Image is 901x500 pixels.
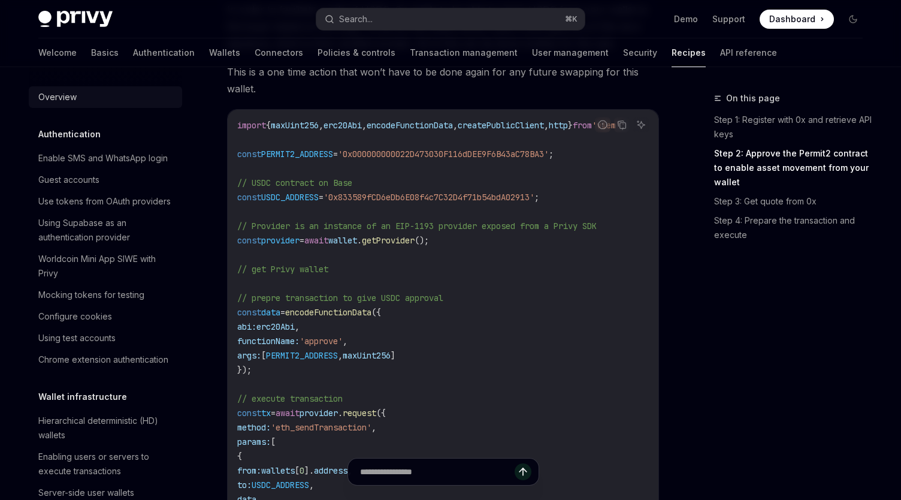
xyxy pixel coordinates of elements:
span: request [343,408,376,418]
a: Mocking tokens for testing [29,284,182,306]
span: ] [391,350,395,361]
span: // USDC contract on Base [237,177,352,188]
span: { [266,120,271,131]
span: // execute transaction [237,393,343,404]
span: PERMIT2_ADDRESS [261,149,333,159]
span: . [357,235,362,246]
a: Transaction management [410,38,518,67]
a: User management [532,38,609,67]
span: , [371,422,376,433]
span: { [237,451,242,462]
span: ; [534,192,539,203]
span: await [276,408,300,418]
span: ; [549,149,554,159]
span: provider [261,235,300,246]
a: Guest accounts [29,169,182,191]
span: This is a one time action that won’t have to be done again for any future swapping for this wallet. [227,64,659,97]
span: from [573,120,592,131]
div: Overview [38,90,77,104]
span: . [338,408,343,418]
span: getProvider [362,235,415,246]
a: Dashboard [760,10,834,29]
span: '0x000000000022D473030F116dDEE9F6B43aC78BA3' [338,149,549,159]
a: Overview [29,86,182,108]
span: , [362,120,367,131]
span: wallet [328,235,357,246]
button: Copy the contents from the code block [614,117,630,132]
div: Chrome extension authentication [38,353,168,367]
span: 'viem' [592,120,621,131]
a: Enabling users or servers to execute transactions [29,446,182,482]
a: Basics [91,38,119,67]
a: Security [623,38,657,67]
div: Guest accounts [38,173,99,187]
span: = [333,149,338,159]
span: '0x833589fCD6eDb6E08f4c7C32D4f71b54bdA02913' [323,192,534,203]
div: Worldcoin Mini App SIWE with Privy [38,252,175,281]
a: Step 3: Get quote from 0x [714,192,872,211]
a: Authentication [133,38,195,67]
span: const [237,192,261,203]
span: , [343,336,347,347]
span: = [271,408,276,418]
a: Step 4: Prepare the transaction and execute [714,211,872,245]
span: tx [261,408,271,418]
span: const [237,235,261,246]
a: Demo [674,13,698,25]
a: Worldcoin Mini App SIWE with Privy [29,248,182,284]
div: Mocking tokens for testing [38,288,144,302]
span: On this page [726,91,780,106]
span: Dashboard [769,13,815,25]
span: encodeFunctionData [367,120,453,131]
span: , [453,120,458,131]
div: Use tokens from OAuth providers [38,194,171,209]
button: Report incorrect code [595,117,610,132]
button: Ask AI [633,117,649,132]
div: Hierarchical deterministic (HD) wallets [38,414,175,442]
span: const [237,307,261,318]
span: args: [237,350,261,361]
a: Recipes [672,38,706,67]
span: , [338,350,343,361]
div: Enable SMS and WhatsApp login [38,151,168,165]
span: ({ [376,408,386,418]
span: 'approve' [300,336,343,347]
span: const [237,149,261,159]
span: const [237,408,261,418]
a: Enable SMS and WhatsApp login [29,147,182,169]
span: http [549,120,568,131]
a: Wallets [209,38,240,67]
span: data [261,307,280,318]
div: Using Supabase as an authentication provider [38,216,175,245]
span: method: [237,422,271,433]
a: Policies & controls [318,38,395,67]
span: USDC_ADDRESS [261,192,319,203]
a: Step 2: Approve the Permit2 contract to enable asset movement from your wallet [714,144,872,192]
span: functionName: [237,336,300,347]
span: = [280,307,285,318]
span: [ [261,350,266,361]
img: dark logo [38,11,113,28]
div: Enabling users or servers to execute transactions [38,450,175,478]
span: import [237,120,266,131]
a: API reference [720,38,777,67]
span: provider [300,408,338,418]
button: Search...⌘K [316,8,585,30]
span: 'eth_sendTransaction' [271,422,371,433]
a: Support [712,13,745,25]
button: Toggle dark mode [843,10,863,29]
a: Step 1: Register with 0x and retrieve API keys [714,110,872,144]
span: , [295,321,300,332]
span: ({ [371,307,381,318]
a: Configure cookies [29,306,182,327]
a: Using test accounts [29,327,182,349]
a: Using Supabase as an authentication provider [29,212,182,248]
span: , [319,120,323,131]
span: params: [237,436,271,447]
span: (); [415,235,429,246]
button: Send message [515,463,531,480]
span: }); [237,365,252,375]
span: = [300,235,304,246]
span: // prepre transaction to give USDC approval [237,293,443,303]
span: , [544,120,549,131]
